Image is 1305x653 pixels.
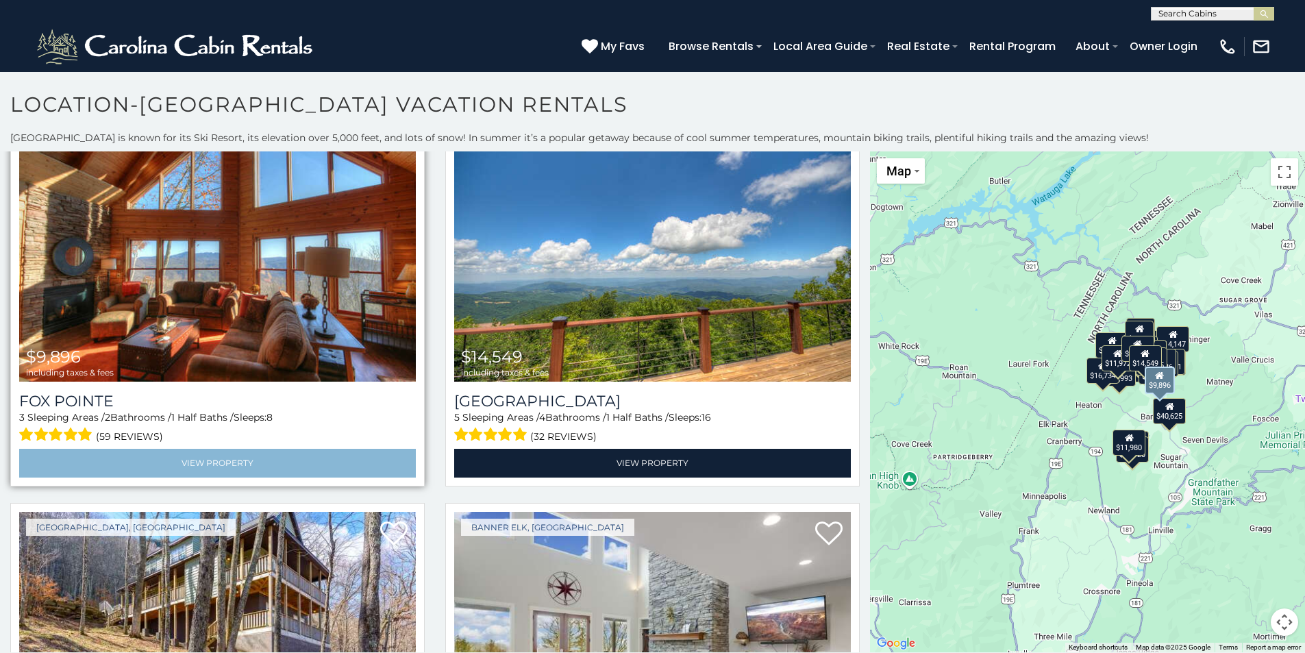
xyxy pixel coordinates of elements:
a: Real Estate [880,34,956,58]
a: About [1069,34,1117,58]
span: Map data ©2025 Google [1136,643,1210,651]
a: Terms (opens in new tab) [1219,643,1238,651]
span: 16 [701,411,711,423]
img: Google [873,634,919,652]
a: Browse Rentals [662,34,760,58]
img: mail-regular-white.png [1252,37,1271,56]
div: $9,896 [1145,367,1175,394]
span: 1 Half Baths / [606,411,669,423]
h3: Mountain Top Lodge [454,392,851,410]
span: 8 [266,411,273,423]
div: $14,147 [1157,326,1190,352]
div: $11,980 [1113,429,1146,455]
a: View Property [19,449,416,477]
a: Add to favorites [380,520,408,549]
a: [GEOGRAPHIC_DATA], [GEOGRAPHIC_DATA] [26,519,236,536]
div: $9,589 [1123,335,1152,361]
div: $12,720 [1116,436,1149,462]
span: 5 [454,411,460,423]
div: Sleeping Areas / Bathrooms / Sleeps: [19,410,416,445]
a: My Favs [582,38,648,56]
span: $14,549 [461,347,523,367]
div: $18,028 [1121,336,1154,362]
a: Local Area Guide [767,34,874,58]
span: 1 Half Baths / [171,411,234,423]
img: Mountain Top Lodge [454,116,851,382]
a: Fox Pointe [19,392,416,410]
a: Open this area in Google Maps (opens a new window) [873,634,919,652]
img: White-1-2.png [34,26,319,67]
span: (59 reviews) [96,428,163,445]
a: Report a map error [1246,643,1301,651]
span: 4 [539,411,545,423]
span: including taxes & fees [461,368,549,377]
img: phone-regular-white.png [1218,37,1237,56]
a: Owner Login [1123,34,1204,58]
button: Map camera controls [1271,608,1298,636]
button: Keyboard shortcuts [1069,643,1128,652]
div: $4,848 [1126,320,1154,346]
span: including taxes & fees [26,368,114,377]
button: Change map style [877,158,925,184]
span: (32 reviews) [530,428,597,445]
div: Sleeping Areas / Bathrooms / Sleeps: [454,410,851,445]
div: $5,214 [1127,317,1156,343]
span: $9,896 [26,347,81,367]
div: $40,625 [1154,398,1186,424]
a: [GEOGRAPHIC_DATA] [454,392,851,410]
a: View Property [454,449,851,477]
div: $14,549 [1129,345,1162,371]
span: 2 [105,411,110,423]
a: Fox Pointe $9,896 including taxes & fees [19,116,416,382]
div: $11,972 [1102,345,1134,371]
div: $37,468 [1096,332,1129,358]
a: Add to favorites [815,520,843,549]
a: Mountain Top Lodge $14,549 including taxes & fees [454,116,851,382]
span: 3 [19,411,25,423]
div: $31,993 [1103,360,1136,386]
span: Map [886,164,911,178]
span: My Favs [601,38,645,55]
a: Banner Elk, [GEOGRAPHIC_DATA] [461,519,634,536]
button: Toggle fullscreen view [1271,158,1298,186]
div: $16,734 [1086,357,1119,383]
a: Rental Program [962,34,1062,58]
img: Fox Pointe [19,116,416,382]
